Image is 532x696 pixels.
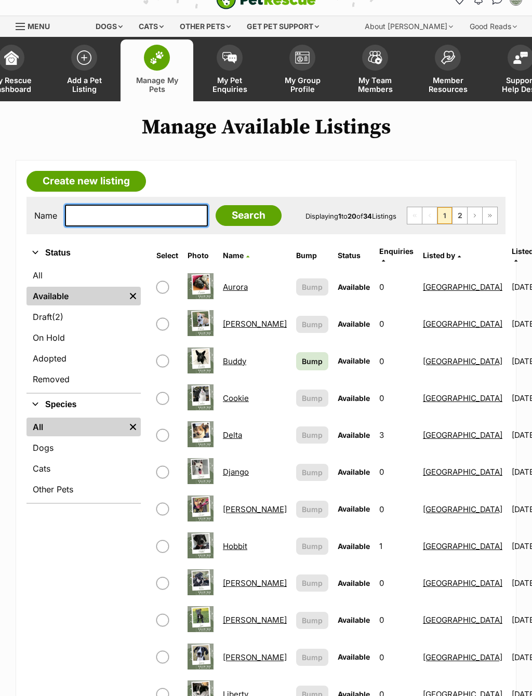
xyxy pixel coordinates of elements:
[34,211,57,220] label: Name
[52,311,63,323] span: (2)
[423,652,502,662] a: [GEOGRAPHIC_DATA]
[296,612,328,629] button: Bump
[302,504,323,515] span: Bump
[338,356,370,365] span: Available
[338,542,370,551] span: Available
[441,50,455,64] img: member-resources-icon-8e73f808a243e03378d46382f2149f9095a855e16c252ad45f914b54edf8863c.svg
[339,39,411,101] a: My Team Members
[26,307,141,326] a: Draft
[407,207,498,224] nav: Pagination
[296,390,328,407] button: Bump
[302,430,323,440] span: Bump
[411,39,484,101] a: Member Resources
[26,328,141,347] a: On Hold
[379,247,414,264] a: Enquiries
[296,316,328,333] button: Bump
[363,212,372,220] strong: 34
[296,574,328,592] button: Bump
[407,207,422,224] span: First page
[302,393,323,404] span: Bump
[453,207,467,224] a: Page 2
[334,243,374,268] th: Status
[338,394,370,403] span: Available
[423,615,502,625] a: [GEOGRAPHIC_DATA]
[223,615,287,625] a: [PERSON_NAME]
[61,76,108,93] span: Add a Pet Listing
[462,16,524,37] div: Good Reads
[26,287,125,305] a: Available
[26,418,125,436] a: All
[26,266,141,285] a: All
[266,39,339,101] a: My Group Profile
[223,541,247,551] a: Hobbit
[375,602,418,638] td: 0
[223,356,246,366] a: Buddy
[131,16,171,37] div: Cats
[223,430,242,440] a: Delta
[375,491,418,527] td: 0
[292,243,332,268] th: Bump
[423,504,502,514] a: [GEOGRAPHIC_DATA]
[423,541,502,551] a: [GEOGRAPHIC_DATA]
[4,50,19,65] img: dashboard-icon-eb2f2d2d3e046f16d808141f083e7271f6b2e854fb5c12c21221c1fb7104beca.svg
[172,16,238,37] div: Other pets
[468,207,482,224] a: Next page
[375,306,418,342] td: 0
[223,578,287,588] a: [PERSON_NAME]
[338,431,370,439] span: Available
[296,464,328,481] button: Bump
[375,639,418,675] td: 0
[302,541,323,552] span: Bump
[223,467,249,477] a: Django
[223,282,248,292] a: Aurora
[423,467,502,477] a: [GEOGRAPHIC_DATA]
[216,205,282,226] input: Search
[222,52,237,63] img: pet-enquiries-icon-7e3ad2cf08bfb03b45e93fb7055b45f3efa6380592205ae92323e6603595dc1f.svg
[77,50,91,65] img: add-pet-listing-icon-0afa8454b4691262ce3f59096e99ab1cd57d4a30225e0717b998d2c9b9846f56.svg
[338,319,370,328] span: Available
[48,39,121,101] a: Add a Pet Listing
[296,501,328,518] button: Bump
[302,356,323,367] span: Bump
[423,251,461,260] a: Listed by
[193,39,266,101] a: My Pet Enquiries
[279,76,326,93] span: My Group Profile
[375,565,418,601] td: 0
[423,356,502,366] a: [GEOGRAPHIC_DATA]
[483,207,497,224] a: Last page
[295,51,310,64] img: group-profile-icon-3fa3cf56718a62981997c0bc7e787c4b2cf8bcc04b72c1350f741eb67cf2f40e.svg
[422,207,437,224] span: Previous page
[296,649,328,666] button: Bump
[223,319,287,329] a: [PERSON_NAME]
[338,615,370,624] span: Available
[26,370,141,389] a: Removed
[134,76,180,93] span: Manage My Pets
[348,212,356,220] strong: 20
[379,247,414,256] span: translation missing: en.admin.listings.index.attributes.enquiries
[26,416,141,503] div: Species
[302,652,323,663] span: Bump
[338,579,370,587] span: Available
[26,246,141,260] button: Status
[296,538,328,555] button: Bump
[88,16,130,37] div: Dogs
[423,578,502,588] a: [GEOGRAPHIC_DATA]
[338,504,370,513] span: Available
[302,578,323,588] span: Bump
[423,430,502,440] a: [GEOGRAPHIC_DATA]
[16,16,57,35] a: Menu
[375,380,418,416] td: 0
[121,39,193,101] a: Manage My Pets
[423,393,502,403] a: [GEOGRAPHIC_DATA]
[26,459,141,478] a: Cats
[375,269,418,305] td: 0
[206,76,253,93] span: My Pet Enquiries
[223,251,249,260] a: Name
[423,282,502,292] a: [GEOGRAPHIC_DATA]
[338,467,370,476] span: Available
[183,243,218,268] th: Photo
[368,51,382,64] img: team-members-icon-5396bd8760b3fe7c0b43da4ab00e1e3bb1a5d9ba89233759b79545d2d3fc5d0d.svg
[302,319,323,330] span: Bump
[240,16,326,37] div: Get pet support
[305,212,396,220] span: Displaying to of Listings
